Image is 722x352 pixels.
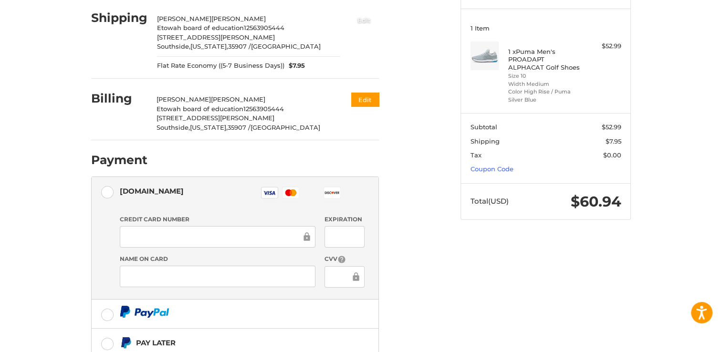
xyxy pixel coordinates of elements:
li: Color High Rise / Puma Silver Blue [508,88,581,104]
label: Expiration [324,215,364,224]
span: [US_STATE], [190,124,228,131]
h2: Payment [91,153,147,167]
span: $60.94 [571,193,621,210]
span: 12563905444 [244,24,284,31]
span: Southside, [157,124,190,131]
span: $7.95 [284,61,305,71]
h2: Billing [91,91,147,106]
span: Subtotal [471,123,497,131]
h4: 1 x Puma Men's PROADAPT ALPHACAT Golf Shoes [508,48,581,71]
h2: Shipping [91,10,147,25]
span: Tax [471,151,481,159]
span: $0.00 [603,151,621,159]
span: 35907 / [228,124,251,131]
li: Size 10 [508,72,581,80]
span: [PERSON_NAME] [211,95,265,103]
span: [PERSON_NAME] [211,15,266,22]
li: Width Medium [508,80,581,88]
span: Flat Rate Economy ((5-7 Business Days)) [157,61,284,71]
span: $7.95 [606,137,621,145]
label: Credit Card Number [120,215,315,224]
div: Pay Later [136,335,319,351]
img: PayPal icon [120,306,169,318]
span: Etowah board of education [157,24,244,31]
span: [GEOGRAPHIC_DATA] [251,42,321,50]
span: [PERSON_NAME] [157,15,211,22]
button: Edit [351,93,379,106]
img: Pay Later icon [120,337,132,349]
span: Etowah board of education [157,105,243,113]
span: 12563905444 [243,105,284,113]
div: $52.99 [584,41,621,51]
h3: 1 Item [471,24,621,32]
span: Southside, [157,42,190,50]
span: [STREET_ADDRESS][PERSON_NAME] [157,114,274,122]
div: [DOMAIN_NAME] [120,183,184,199]
span: 35907 / [228,42,251,50]
button: Edit [349,12,379,28]
span: Shipping [471,137,500,145]
span: $52.99 [602,123,621,131]
a: Coupon Code [471,165,513,173]
span: [PERSON_NAME] [157,95,211,103]
span: [STREET_ADDRESS][PERSON_NAME] [157,33,275,41]
label: Name on Card [120,255,315,263]
label: CVV [324,255,364,264]
span: [US_STATE], [190,42,228,50]
span: [GEOGRAPHIC_DATA] [251,124,320,131]
span: Total (USD) [471,197,509,206]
